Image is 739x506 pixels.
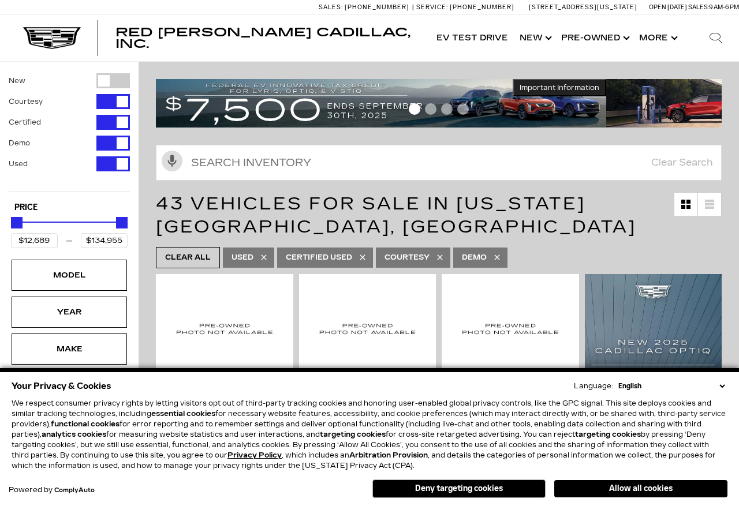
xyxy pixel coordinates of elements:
[409,103,420,115] span: Go to slide 1
[416,3,448,11] span: Service:
[431,15,514,61] a: EV Test Drive
[555,15,633,61] a: Pre-Owned
[554,480,727,497] button: Allow all cookies
[9,117,41,128] label: Certified
[649,3,687,11] span: Open [DATE]
[42,430,106,438] strong: analytics cookies
[633,15,681,61] button: More
[54,487,95,494] a: ComplyAuto
[319,4,412,10] a: Sales: [PHONE_NUMBER]
[529,3,637,11] a: [STREET_ADDRESS][US_STATE]
[9,75,25,87] label: New
[319,3,343,11] span: Sales:
[286,250,352,265] span: Certified Used
[575,430,641,438] strong: targeting cookies
[151,410,215,418] strong: essential cookies
[372,479,546,498] button: Deny targeting cookies
[12,333,127,365] div: MakeMake
[450,283,570,375] img: 2018 Cadillac XT5 Premium Luxury AWD
[115,25,410,51] span: Red [PERSON_NAME] Cadillac, Inc.
[9,137,30,149] label: Demo
[12,378,111,394] span: Your Privacy & Cookies
[615,381,727,391] select: Language Select
[165,250,211,265] span: Clear All
[11,233,58,248] input: Minimum
[116,217,128,228] div: Maximum Price
[9,96,43,107] label: Courtesy
[11,217,23,228] div: Minimum Price
[23,27,81,49] img: Cadillac Dark Logo with Cadillac White Text
[520,83,599,92] span: Important Information
[9,73,130,192] div: Filter by Vehicle Type
[688,3,709,11] span: Sales:
[412,4,517,10] a: Service: [PHONE_NUMBER]
[457,103,469,115] span: Go to slide 4
[709,3,739,11] span: 9 AM-6 PM
[441,103,453,115] span: Go to slide 3
[12,398,727,471] p: We respect consumer privacy rights by letting visitors opt out of third-party tracking cookies an...
[320,430,386,438] strong: targeting cookies
[81,233,128,248] input: Maximum
[385,250,430,265] span: Courtesy
[308,283,428,375] img: 2016 Cadillac Escalade ESV Platinum
[11,213,128,248] div: Price
[513,79,606,96] button: Important Information
[232,250,253,265] span: Used
[51,420,120,428] strong: functional cookies
[156,145,722,181] input: Search Inventory
[165,283,285,375] img: 2020 Cadillac XT4 Premium Luxury
[40,269,98,282] div: Model
[40,306,98,318] div: Year
[162,151,182,171] svg: Click to toggle on voice search
[425,103,436,115] span: Go to slide 2
[40,343,98,355] div: Make
[227,451,282,459] a: Privacy Policy
[14,203,124,213] h5: Price
[156,79,606,128] img: vrp-tax-ending-august-version
[574,383,613,389] div: Language:
[462,250,487,265] span: Demo
[156,193,636,237] span: 43 Vehicles for Sale in [US_STATE][GEOGRAPHIC_DATA], [GEOGRAPHIC_DATA]
[12,297,127,328] div: YearYear
[514,15,555,61] a: New
[450,3,514,11] span: [PHONE_NUMBER]
[9,158,28,170] label: Used
[349,451,428,459] strong: Arbitration Provision
[115,27,419,50] a: Red [PERSON_NAME] Cadillac, Inc.
[345,3,409,11] span: [PHONE_NUMBER]
[9,486,95,494] div: Powered by
[12,260,127,291] div: ModelModel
